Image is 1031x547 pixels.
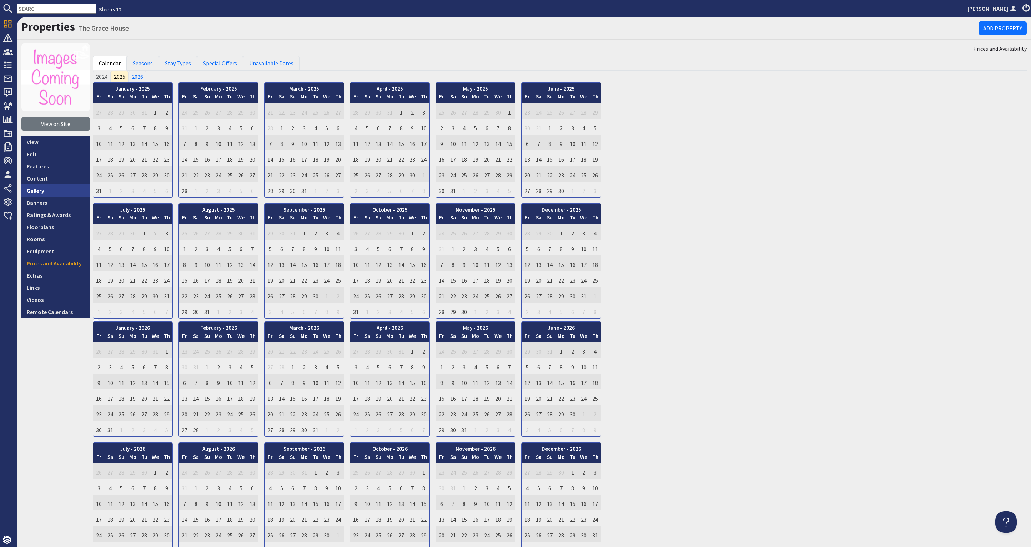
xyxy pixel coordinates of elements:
th: January - 2025 [93,83,172,93]
td: 7 [533,135,544,150]
td: 14 [179,150,190,166]
small: - The Grace House [75,24,129,32]
a: The Grace House's icon [21,43,90,111]
td: 4 [458,119,470,135]
td: 11 [578,135,590,150]
td: 16 [555,150,567,166]
td: 8 [396,119,407,135]
th: Sa [190,93,202,103]
td: 22 [190,166,202,182]
td: 22 [150,150,161,166]
td: 31 [384,103,396,119]
td: 9 [161,119,172,135]
th: Mo [470,93,481,103]
td: 21 [533,166,544,182]
td: 3 [127,182,139,197]
td: 21 [265,166,276,182]
td: 28 [179,182,190,197]
td: 8 [150,119,161,135]
td: 27 [332,103,344,119]
td: 6 [247,119,258,135]
td: 29 [481,103,493,119]
td: 24 [93,166,105,182]
a: Rooms [21,233,90,245]
td: 28 [350,103,362,119]
th: We [407,93,418,103]
td: 10 [447,135,459,150]
td: 1 [190,119,202,135]
td: 5 [150,182,161,197]
td: 30 [407,166,418,182]
td: 26 [116,166,127,182]
td: 1 [276,119,287,135]
td: 14 [265,150,276,166]
th: Tu [139,93,150,103]
td: 12 [470,135,481,150]
a: 2026 [129,71,146,82]
td: 25 [105,166,116,182]
td: 29 [589,103,601,119]
td: 28 [139,166,150,182]
td: 31 [139,103,150,119]
a: [PERSON_NAME] [967,4,1018,13]
td: 16 [201,150,213,166]
td: 27 [481,166,493,182]
td: 12 [589,135,601,150]
td: 6 [332,119,344,135]
td: 25 [578,166,590,182]
td: 14 [493,135,504,150]
td: 27 [373,166,384,182]
td: 9 [555,135,567,150]
td: 22 [276,103,287,119]
th: Su [116,93,127,103]
th: Sa [447,93,459,103]
a: Banners [21,197,90,209]
td: 7 [384,119,396,135]
td: 23 [161,150,172,166]
td: 2 [436,119,447,135]
img: staytech_i_w-64f4e8e9ee0a9c174fd5317b4b171b261742d2d393467e5bdba4413f4f884c10.svg [3,536,11,544]
td: 25 [544,103,555,119]
td: 28 [384,166,396,182]
td: 21 [384,150,396,166]
td: 3 [418,103,429,119]
td: 24 [418,150,429,166]
td: 18 [224,150,236,166]
td: 13 [522,150,533,166]
td: 10 [93,135,105,150]
td: 30 [373,103,384,119]
th: Th [161,93,172,103]
th: Fr [265,93,276,103]
td: 27 [567,103,578,119]
th: We [236,93,247,103]
td: 18 [458,150,470,166]
td: 4 [310,119,321,135]
td: 4 [224,119,236,135]
td: 8 [504,119,515,135]
th: May - 2025 [436,83,515,93]
a: Floorplans [21,221,90,233]
td: 26 [236,166,247,182]
th: Sa [276,93,287,103]
td: 25 [310,103,321,119]
td: 26 [470,166,481,182]
td: 25 [190,103,202,119]
td: 3 [447,119,459,135]
td: 21 [139,150,150,166]
td: 29 [116,103,127,119]
td: 17 [567,150,578,166]
th: Fr [93,93,105,103]
td: 16 [407,135,418,150]
th: We [578,93,590,103]
a: Equipment [21,245,90,257]
td: 9 [436,135,447,150]
td: 15 [504,135,515,150]
td: 23 [287,103,298,119]
a: View on Site [21,117,90,131]
td: 5 [362,119,373,135]
td: 27 [127,166,139,182]
th: Th [418,93,429,103]
td: 22 [276,166,287,182]
td: 24 [447,166,459,182]
td: 27 [247,166,258,182]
